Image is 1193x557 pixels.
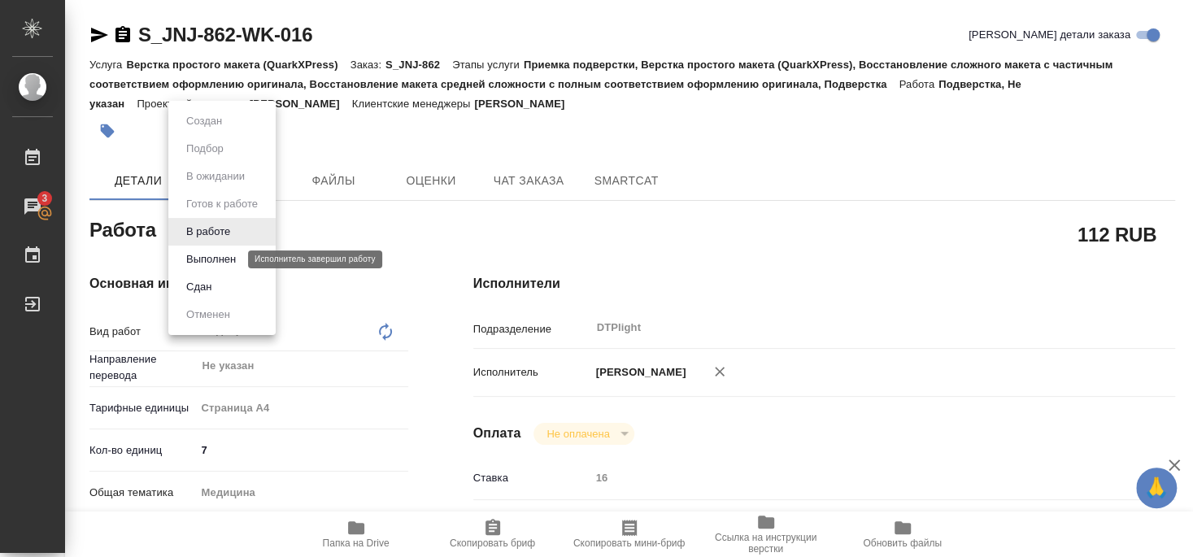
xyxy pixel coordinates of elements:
[181,168,250,185] button: В ожидании
[181,278,216,296] button: Сдан
[181,140,229,158] button: Подбор
[181,223,235,241] button: В работе
[181,306,235,324] button: Отменен
[181,195,263,213] button: Готов к работе
[181,250,241,268] button: Выполнен
[181,112,227,130] button: Создан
